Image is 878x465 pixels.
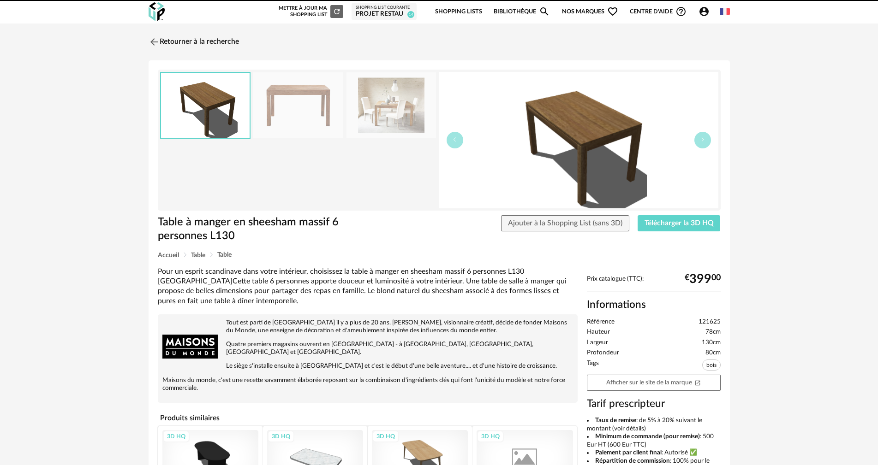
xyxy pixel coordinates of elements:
[162,319,573,335] p: Tout est parti de [GEOGRAPHIC_DATA] il y a plus de 20 ans. [PERSON_NAME], visionnaire créatif, dé...
[702,339,721,347] span: 130cm
[587,417,721,433] li: : de 5% à 20% suivant le montant (voir détails)
[163,430,190,442] div: 3D HQ
[162,341,573,356] p: Quatre premiers magasins ouvrent en [GEOGRAPHIC_DATA] - à [GEOGRAPHIC_DATA], [GEOGRAPHIC_DATA], [...
[587,298,721,312] h2: Informations
[356,5,412,11] div: Shopping List courante
[685,276,721,283] div: € 00
[607,6,618,17] span: Heart Outline icon
[705,328,721,336] span: 78cm
[699,318,721,326] span: 121625
[638,215,721,232] button: Télécharger la 3D HQ
[477,430,504,442] div: 3D HQ
[356,10,412,18] div: PROJET RESTAU
[587,449,721,457] li: : Autorisé ✅
[149,32,239,52] a: Retourner à la recherche
[689,276,711,283] span: 399
[501,215,629,232] button: Ajouter à la Shopping List (sans 3D)
[587,349,619,357] span: Profondeur
[158,252,179,259] span: Accueil
[587,397,721,411] h3: Tarif prescripteur
[158,252,721,259] div: Breadcrumb
[162,362,573,370] p: Le siège s'installe ensuite à [GEOGRAPHIC_DATA] et c'est le début d'une belle aventure.... et d'u...
[645,219,714,227] span: Télécharger la 3D HQ
[149,36,160,47] img: svg+xml;base64,PHN2ZyB3aWR0aD0iMjQiIGhlaWdodD0iMjQiIHZpZXdCb3g9IjAgMCAyNCAyNCIgZmlsbD0ibm9uZSIgeG...
[268,430,294,442] div: 3D HQ
[439,72,718,208] img: thumbnail.png
[705,349,721,357] span: 80cm
[587,375,721,391] a: Afficher sur le site de la marqueOpen In New icon
[587,433,721,449] li: : 500 Eur HT (600 Eur TTC)
[587,328,610,336] span: Hauteur
[162,377,573,392] p: Maisons du monde, c'est une recette savamment élaborée reposant sur la combinaison d'ingrédients ...
[161,73,250,138] img: thumbnail.png
[162,319,218,374] img: brand logo
[277,5,343,18] div: Mettre à jour ma Shopping List
[356,5,412,18] a: Shopping List courante PROJET RESTAU 14
[149,2,165,21] img: OXP
[217,252,232,258] span: Table
[158,267,578,306] div: Pour un esprit scandinave dans votre intérieur, choisissez la table à manger en sheesham massif 6...
[333,9,341,14] span: Refresh icon
[595,433,700,440] b: Minimum de commande (pour remise)
[595,449,662,456] b: Paiement par client final
[587,275,721,292] div: Prix catalogue (TTC):
[587,339,608,347] span: Largeur
[562,1,618,23] span: Nos marques
[253,72,343,138] img: table-a-manger-en-sheesham-massif-6-personnes-l130-1000-7-19-121625_3.jpg
[435,1,482,23] a: Shopping Lists
[346,72,436,138] img: table-a-manger-en-sheesham-massif-6-personnes-l130-1000-7-19-121625_2.jpg
[508,219,622,227] span: Ajouter à la Shopping List (sans 3D)
[720,6,730,17] img: fr
[587,359,599,373] span: Tags
[595,458,670,464] b: Répartition de commission
[372,430,399,442] div: 3D HQ
[630,6,687,17] span: Centre d'aideHelp Circle Outline icon
[694,379,701,385] span: Open In New icon
[702,359,721,371] span: bois
[675,6,687,17] span: Help Circle Outline icon
[595,417,636,424] b: Taux de remise
[407,11,414,18] span: 14
[699,6,710,17] span: Account Circle icon
[158,215,387,243] h1: Table à manger en sheesham massif 6 personnes L130
[699,6,714,17] span: Account Circle icon
[494,1,550,23] a: BibliothèqueMagnify icon
[158,411,578,425] h4: Produits similaires
[539,6,550,17] span: Magnify icon
[191,252,205,259] span: Table
[587,318,615,326] span: Référence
